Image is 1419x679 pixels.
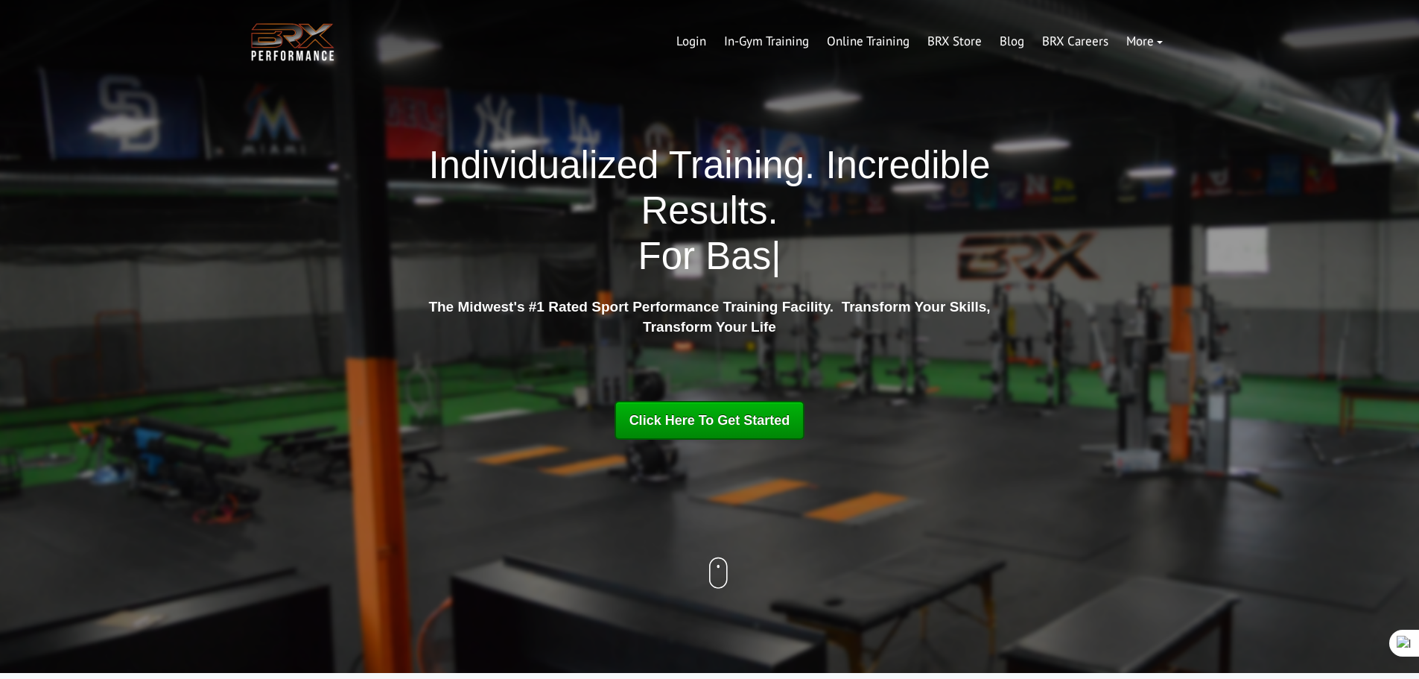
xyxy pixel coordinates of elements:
[771,235,781,277] span: |
[1033,24,1117,60] a: BRX Careers
[667,24,715,60] a: Login
[991,24,1033,60] a: Blog
[818,24,918,60] a: Online Training
[1117,24,1172,60] a: More
[918,24,991,60] a: BRX Store
[423,142,997,280] h1: Individualized Training. Incredible Results.
[248,19,337,65] img: BRX Transparent Logo-2
[629,413,790,428] span: Click Here To Get Started
[615,401,805,440] a: Click Here To Get Started
[667,24,1172,60] div: Navigation Menu
[715,24,818,60] a: In-Gym Training
[638,235,772,277] span: For Bas
[428,299,990,335] strong: The Midwest's #1 Rated Sport Performance Training Facility. Transform Your Skills, Transform Your...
